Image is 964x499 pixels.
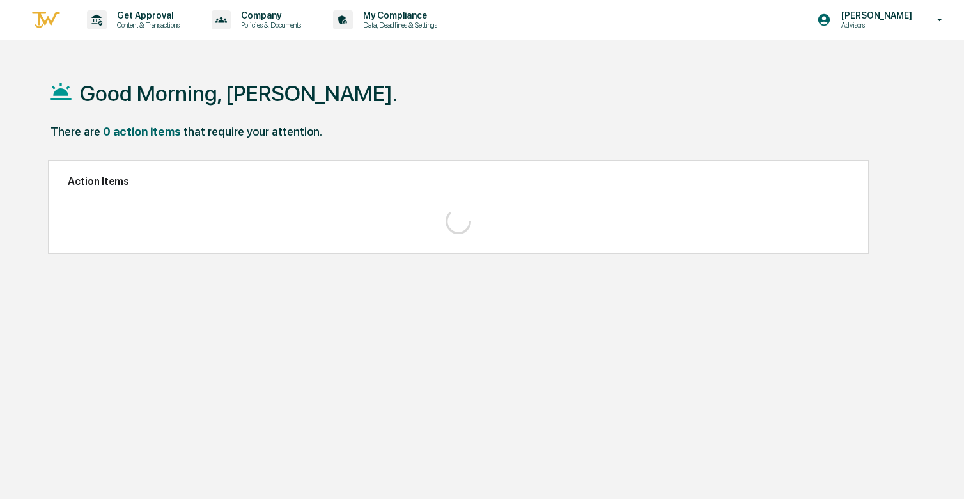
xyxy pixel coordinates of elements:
p: Advisors [831,20,919,29]
p: Data, Deadlines & Settings [353,20,444,29]
div: There are [51,125,100,138]
p: Content & Transactions [107,20,186,29]
p: Policies & Documents [231,20,307,29]
p: My Compliance [353,10,444,20]
p: Company [231,10,307,20]
div: 0 action items [103,125,181,138]
h2: Action Items [68,175,848,187]
p: [PERSON_NAME] [831,10,919,20]
p: Get Approval [107,10,186,20]
h1: Good Morning, [PERSON_NAME]. [80,81,398,106]
div: that require your attention. [183,125,322,138]
img: logo [31,10,61,31]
